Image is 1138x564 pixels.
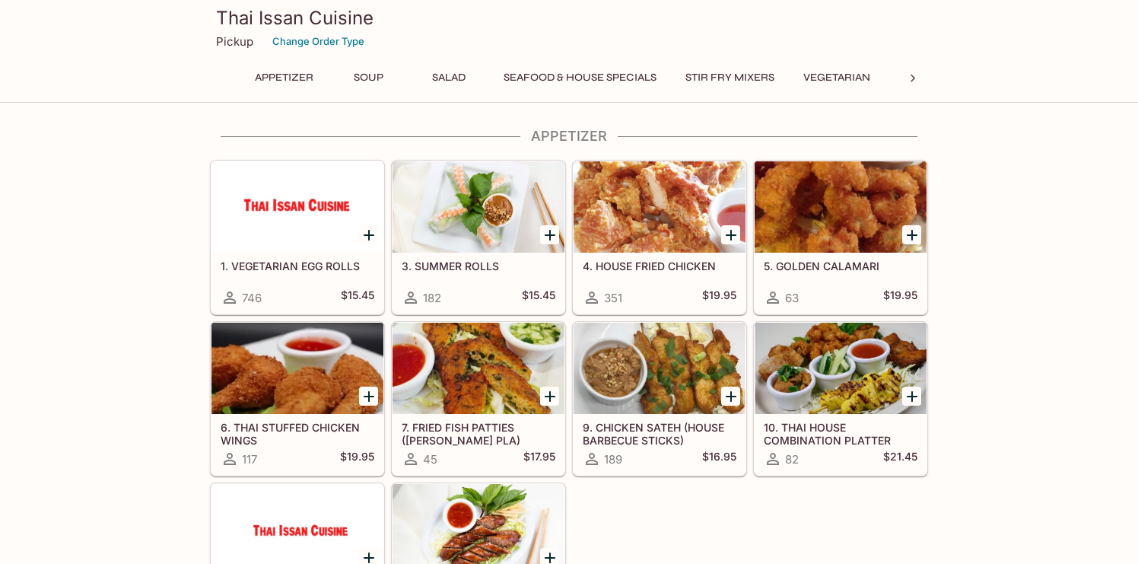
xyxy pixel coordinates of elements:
h4: Appetizer [210,128,928,145]
p: Pickup [216,34,253,49]
button: Add 5. GOLDEN CALAMARI [902,225,921,244]
h5: $21.45 [883,450,917,468]
span: 351 [604,291,622,305]
span: 45 [423,452,437,467]
h3: Thai Issan Cuisine [216,6,922,30]
h5: 4. HOUSE FRIED CHICKEN [583,260,736,272]
a: 1. VEGETARIAN EGG ROLLS746$15.45 [211,161,384,314]
h5: 5. GOLDEN CALAMARI [764,260,917,272]
button: Soup [334,67,402,88]
h5: 3. SUMMER ROLLS [402,260,555,272]
h5: $15.45 [522,288,555,307]
button: Vegetarian [795,67,879,88]
div: 4. HOUSE FRIED CHICKEN [574,161,745,253]
a: 7. FRIED FISH PATTIES ([PERSON_NAME] PLA)45$17.95 [392,322,565,476]
h5: 10. THAI HOUSE COMBINATION PLATTER [764,421,917,446]
button: Add 1. VEGETARIAN EGG ROLLS [359,225,378,244]
a: 9. CHICKEN SATEH (HOUSE BARBECUE STICKS)189$16.95 [573,322,746,476]
h5: 7. FRIED FISH PATTIES ([PERSON_NAME] PLA) [402,421,555,446]
a: 10. THAI HOUSE COMBINATION PLATTER82$21.45 [754,322,927,476]
span: 82 [785,452,799,467]
a: 5. GOLDEN CALAMARI63$19.95 [754,161,927,314]
div: 10. THAI HOUSE COMBINATION PLATTER [755,323,927,414]
button: Add 10. THAI HOUSE COMBINATION PLATTER [902,387,921,406]
button: Stir Fry Mixers [677,67,783,88]
h5: 9. CHICKEN SATEH (HOUSE BARBECUE STICKS) [583,421,736,446]
div: 3. SUMMER ROLLS [393,161,564,253]
button: Noodles [891,67,959,88]
h5: $16.95 [702,450,736,468]
button: Change Order Type [265,30,371,53]
div: 5. GOLDEN CALAMARI [755,161,927,253]
a: 4. HOUSE FRIED CHICKEN351$19.95 [573,161,746,314]
h5: $19.95 [883,288,917,307]
h5: 6. THAI STUFFED CHICKEN WINGS [221,421,374,446]
span: 189 [604,452,622,467]
button: Add 6. THAI STUFFED CHICKEN WINGS [359,387,378,406]
span: 746 [242,291,262,305]
button: Add 7. FRIED FISH PATTIES (TOD MUN PLA) [540,387,559,406]
h5: $15.45 [341,288,374,307]
h5: $17.95 [523,450,555,468]
div: 9. CHICKEN SATEH (HOUSE BARBECUE STICKS) [574,323,745,414]
a: 3. SUMMER ROLLS182$15.45 [392,161,565,314]
button: Add 3. SUMMER ROLLS [540,225,559,244]
h5: 1. VEGETARIAN EGG ROLLS [221,260,374,272]
button: Salad [415,67,483,88]
div: 1. VEGETARIAN EGG ROLLS [211,161,383,253]
button: Seafood & House Specials [495,67,665,88]
button: Appetizer [246,67,322,88]
span: 63 [785,291,799,305]
h5: $19.95 [702,288,736,307]
div: 7. FRIED FISH PATTIES (TOD MUN PLA) [393,323,564,414]
h5: $19.95 [340,450,374,468]
a: 6. THAI STUFFED CHICKEN WINGS117$19.95 [211,322,384,476]
div: 6. THAI STUFFED CHICKEN WINGS [211,323,383,414]
button: Add 4. HOUSE FRIED CHICKEN [721,225,740,244]
button: Add 9. CHICKEN SATEH (HOUSE BARBECUE STICKS) [721,387,740,406]
span: 182 [423,291,441,305]
span: 117 [242,452,257,467]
